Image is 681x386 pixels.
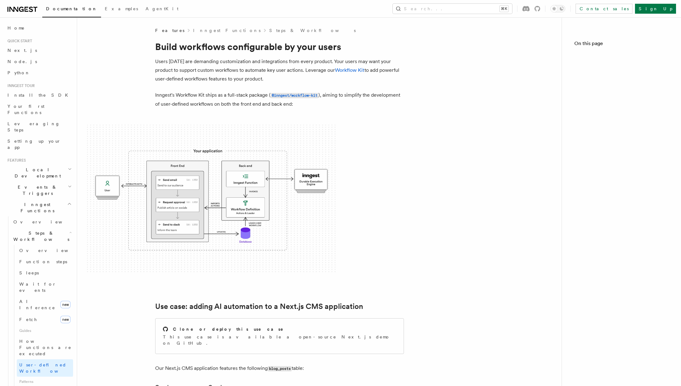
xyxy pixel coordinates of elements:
span: Install the SDK [7,93,72,98]
a: Python [5,67,73,78]
kbd: ⌘K [500,6,508,12]
button: Steps & Workflows [11,227,73,245]
span: Documentation [46,6,97,11]
a: Wait for events [17,278,73,296]
span: Fetch [19,317,37,322]
a: Contact sales [576,4,632,14]
code: blog_posts [268,366,292,371]
h4: On this page [574,40,669,50]
span: Setting up your app [7,139,61,150]
a: Use case: adding AI automation to a Next.js CMS application [155,302,363,311]
a: Overview [11,216,73,227]
p: Inngest's Workflow Kit ships as a full-stack package ( ), aiming to simplify the development of u... [155,91,404,108]
a: Inngest Functions [193,27,261,34]
a: Install the SDK [5,90,73,101]
a: Steps & Workflows [269,27,356,34]
a: How Functions are executed [17,336,73,359]
a: User-defined Workflows [17,359,73,377]
a: Workflow Kit [335,67,364,73]
span: Home [7,25,25,31]
span: Examples [105,6,138,11]
span: Function steps [19,259,67,264]
code: @inngest/workflow-kit [271,93,318,98]
span: Quick start [5,39,32,44]
span: Local Development [5,167,68,179]
span: Sleeps [19,270,39,275]
button: Local Development [5,164,73,182]
span: Next.js [7,48,37,53]
a: AI Inferencenew [17,296,73,313]
span: Events & Triggers [5,184,68,196]
p: This use case is available a open-source Next.js demo on GitHub. [163,334,396,346]
span: Steps & Workflows [11,230,69,242]
button: Toggle dark mode [550,5,565,12]
span: Python [7,70,30,75]
a: Sign Up [635,4,676,14]
a: Leveraging Steps [5,118,73,136]
a: Documentation [42,2,101,17]
span: Wait for events [19,282,56,293]
h2: Clone or deploy this use case [173,326,284,332]
a: Home [5,22,73,34]
button: Events & Triggers [5,182,73,199]
a: Sleeps [17,267,73,278]
span: Node.js [7,59,37,64]
a: @inngest/workflow-kit [271,92,318,98]
span: Inngest tour [5,83,35,88]
a: Next.js [5,45,73,56]
a: Clone or deploy this use caseThis use case is available a open-source Next.js demo on GitHub. [155,318,404,354]
span: Leveraging Steps [7,121,60,132]
button: Search...⌘K [393,4,512,14]
img: The Workflow Kit provides a Workflow Engine to compose workflow actions on the back end and a set... [87,125,336,273]
a: Your first Functions [5,101,73,118]
a: Node.js [5,56,73,67]
span: User-defined Workflows [19,362,75,374]
span: Overview [19,248,83,253]
span: Guides [17,326,73,336]
span: Features [155,27,184,34]
a: AgentKit [142,2,182,17]
span: Features [5,158,26,163]
button: Inngest Functions [5,199,73,216]
a: Function steps [17,256,73,267]
a: Overview [17,245,73,256]
span: new [60,301,71,308]
p: Our Next.js CMS application features the following table: [155,364,404,373]
span: Inngest Functions [5,201,67,214]
span: Your first Functions [7,104,44,115]
a: Setting up your app [5,136,73,153]
span: AI Inference [19,299,55,310]
span: new [60,316,71,323]
span: AgentKit [146,6,178,11]
h1: Build workflows configurable by your users [155,41,404,52]
a: Examples [101,2,142,17]
span: Overview [13,219,77,224]
a: Fetchnew [17,313,73,326]
p: Users [DATE] are demanding customization and integrations from every product. Your users may want... [155,57,404,83]
span: How Functions are executed [19,339,72,356]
